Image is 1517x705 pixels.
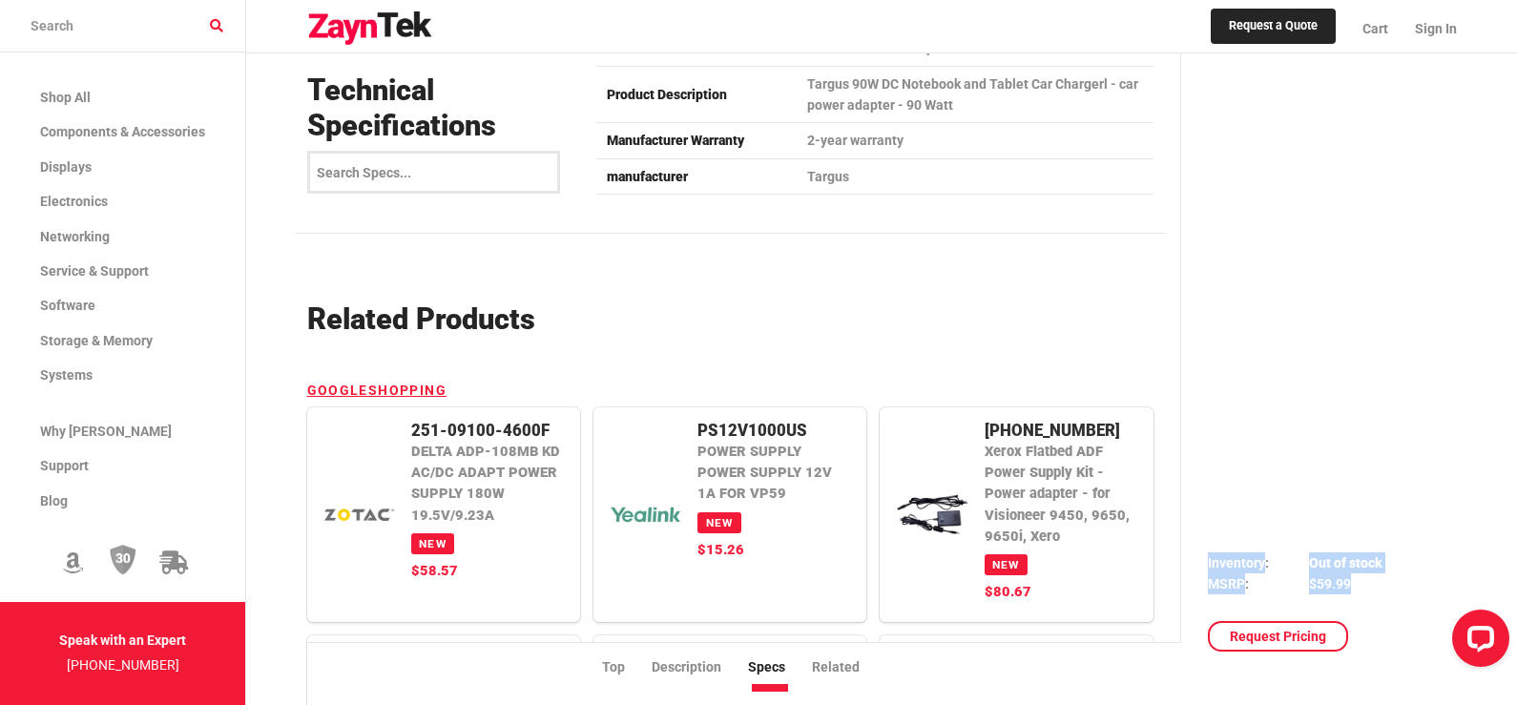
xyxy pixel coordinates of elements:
a: Cart [1349,5,1402,52]
p: 251-09100-4600F [411,421,567,442]
span: Electronics [40,194,108,209]
img: PS12V1000US -- POWER SUPPLY POWER SUPPLY 12V 1A FOR VP59 [593,486,684,544]
iframe: LiveChat chat widget [1437,602,1517,682]
span: Out of stock [1309,554,1382,570]
li: Related [812,657,886,678]
p: PS12V1000US [697,421,853,442]
td: Manufacturer Warranty [596,123,797,158]
a: PS12V1000USPOWER SUPPLY POWER SUPPLY 12V 1A FOR VP59New$15.26 [593,407,866,622]
a: [PHONE_NUMBER] [67,657,179,673]
span: Support [40,458,89,473]
span: Systems [40,367,93,383]
p: Xerox Flatbed ADF Power Supply Kit - Power adapter - for Visioneer 9450, 9650, 9650i, Xero [985,441,1140,546]
span: Storage & Memory [40,333,153,348]
span: Components & Accessories [40,124,205,139]
li: Description [652,657,748,678]
span: Why [PERSON_NAME] [40,424,172,439]
td: manufacturer [596,158,797,194]
span: Displays [40,159,92,175]
td: MSRP [1208,573,1309,594]
strong: Speak with an Expert [59,632,186,648]
span: Software [40,298,95,313]
span: New [985,554,1028,574]
a: Request a Quote [1211,9,1336,45]
img: logo [307,11,433,46]
input: Search Specs... [307,152,561,195]
li: Specs [748,657,812,678]
a: Request Pricing [1208,621,1348,652]
h6: GoogleShopping [307,380,447,401]
a: Sign In [1402,5,1457,52]
span: Cart [1362,21,1388,36]
li: Top [602,657,652,678]
img: 251-09100-4600F -- DELTA ADP-108MB KD AC/DC ADAPT POWER SUPPLY 180W 19.5V/9.23A [307,486,398,544]
span: Service & Support [40,263,149,279]
img: 30 Day Return Policy [110,544,136,576]
p: [PHONE_NUMBER] [985,421,1140,442]
p: $58.57 [411,560,567,581]
td: Inventory [1208,551,1309,572]
h3: Technical Specifications [307,73,574,144]
img: 70-0497-100 -- Xerox Flatbed ADF Power Supply Kit - Power adapter - for Visioneer 9450, 9650, 965... [880,486,970,544]
span: New [697,512,740,532]
p: POWER SUPPLY POWER SUPPLY 12V 1A FOR VP59 [697,441,853,504]
p: $15.26 [697,539,853,560]
span: Networking [40,229,110,244]
td: Targus 90W DC Notebook and Tablet Car Chargerl - car power adapter - 90 Watt [797,66,1153,123]
td: Targus [797,158,1153,194]
a: 251-09100-4600FDELTA ADP-108MB KD AC/DC ADAPT POWER SUPPLY 180W 19.5V/9.23ANew$58.57 [307,407,580,622]
p: DELTA ADP-108MB KD AC/DC ADAPT POWER SUPPLY 180W 19.5V/9.23A [411,441,567,525]
span: New [411,533,454,553]
span: Shop All [40,90,91,105]
a: [PHONE_NUMBER]Xerox Flatbed ADF Power Supply Kit - Power adapter - for Visioneer 9450, 9650, 9650... [880,407,1153,622]
p: $80.67 [985,581,1140,602]
td: $59.99 [1309,573,1382,594]
span: Blog [40,493,68,508]
td: Product Description [596,66,797,123]
h3: Related Products [307,302,1153,338]
td: 2-year warranty [797,123,1153,158]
